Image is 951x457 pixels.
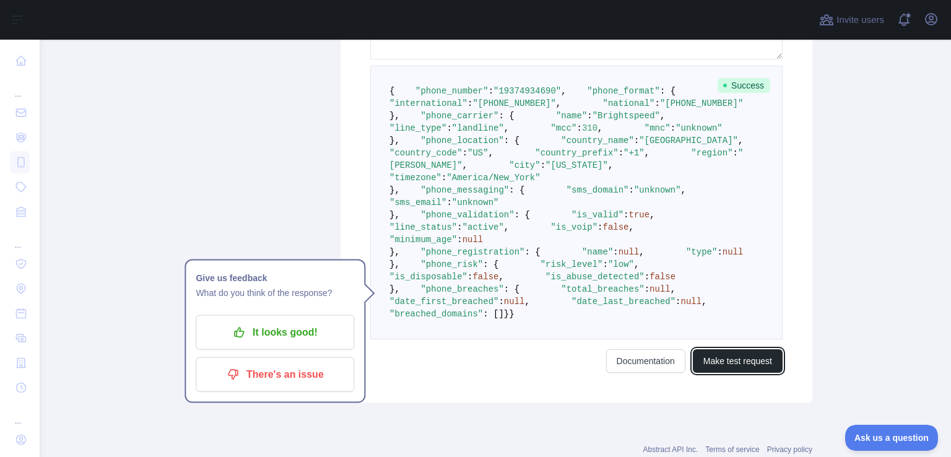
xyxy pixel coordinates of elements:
[582,123,597,133] span: 310
[462,222,504,232] span: "active"
[645,148,649,158] span: ,
[675,123,723,133] span: "unknown"
[389,222,457,232] span: "line_status"
[446,173,540,183] span: "America/New_York"
[467,98,472,108] span: :
[420,259,483,269] span: "phone_risk"
[498,272,503,282] span: ,
[205,364,345,385] p: There's an issue
[608,259,634,269] span: "low"
[452,198,499,207] span: "unknown"
[504,123,509,133] span: ,
[602,98,654,108] span: "national"
[655,98,660,108] span: :
[446,123,451,133] span: :
[623,148,645,158] span: "+1"
[660,86,675,96] span: : {
[545,160,608,170] span: "[US_STATE]"
[389,148,743,170] span: "[PERSON_NAME]"
[817,10,887,30] button: Invite users
[472,272,498,282] span: false
[608,160,613,170] span: ,
[10,225,30,250] div: ...
[718,78,770,93] span: Success
[483,309,504,319] span: : []
[509,160,540,170] span: "city"
[561,136,634,146] span: "country_name"
[389,173,441,183] span: "timezone"
[660,111,665,121] span: ,
[196,285,354,300] p: What do you think of the response?
[691,148,732,158] span: "region"
[738,136,743,146] span: ,
[389,86,394,96] span: {
[619,247,640,257] span: null
[634,259,639,269] span: ,
[639,136,738,146] span: "[GEOGRAPHIC_DATA]"
[196,315,354,350] button: It looks good!
[582,247,613,257] span: "name"
[441,173,446,183] span: :
[571,210,623,220] span: "is_valid"
[634,185,681,195] span: "unknown"
[603,259,608,269] span: :
[675,297,680,307] span: :
[509,309,514,319] span: }
[623,210,628,220] span: :
[717,247,722,257] span: :
[645,284,649,294] span: :
[550,123,576,133] span: "mcc"
[457,235,462,245] span: :
[649,210,654,220] span: ,
[420,210,514,220] span: "phone_validation"
[389,198,446,207] span: "sms_email"
[196,271,354,285] h1: Give us feedback
[645,272,649,282] span: :
[493,86,561,96] span: "19374934690"
[550,222,597,232] span: "is_voip"
[571,297,675,307] span: "date_last_breached"
[489,148,493,158] span: ,
[457,222,462,232] span: :
[389,284,400,294] span: },
[389,259,400,269] span: },
[524,247,540,257] span: : {
[389,235,457,245] span: "minimum_age"
[420,284,503,294] span: "phone_breaches"
[629,210,650,220] span: true
[593,111,660,121] span: "Brightspeed"
[389,247,400,257] span: },
[389,272,467,282] span: "is_disposable"
[196,357,354,392] button: There's an issue
[504,284,519,294] span: : {
[535,148,618,158] span: "country_prefix"
[836,13,884,27] span: Invite users
[634,136,639,146] span: :
[561,284,644,294] span: "total_breaches"
[483,259,498,269] span: : {
[597,123,602,133] span: ,
[389,185,400,195] span: },
[389,210,400,220] span: },
[462,148,467,158] span: :
[597,222,602,232] span: :
[649,272,675,282] span: false
[504,309,509,319] span: }
[576,123,581,133] span: :
[671,284,675,294] span: ,
[705,445,759,454] a: Terms of service
[629,222,634,232] span: ,
[420,111,498,121] span: "phone_carrier"
[504,136,519,146] span: : {
[10,74,30,99] div: ...
[10,401,30,426] div: ...
[733,148,738,158] span: :
[462,160,467,170] span: ,
[389,111,400,121] span: },
[701,297,706,307] span: ,
[389,297,498,307] span: "date_first_breached"
[845,425,939,451] iframe: Toggle Customer Support
[420,247,524,257] span: "phone_registration"
[205,322,345,343] p: It looks good!
[415,86,489,96] span: "phone_number"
